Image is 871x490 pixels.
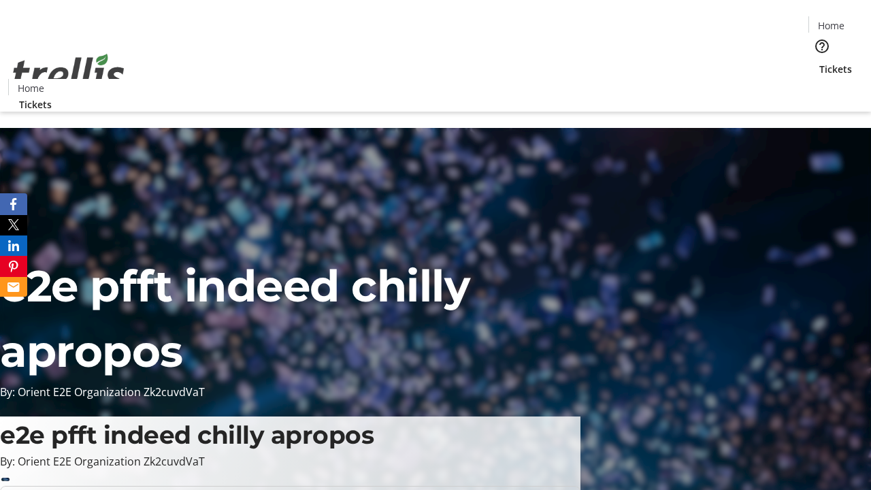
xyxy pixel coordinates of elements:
span: Home [18,81,44,95]
span: Home [818,18,844,33]
a: Home [809,18,853,33]
a: Tickets [8,97,63,112]
button: Help [808,33,836,60]
a: Home [9,81,52,95]
span: Tickets [819,62,852,76]
button: Cart [808,76,836,103]
a: Tickets [808,62,863,76]
span: Tickets [19,97,52,112]
img: Orient E2E Organization Zk2cuvdVaT's Logo [8,39,129,107]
